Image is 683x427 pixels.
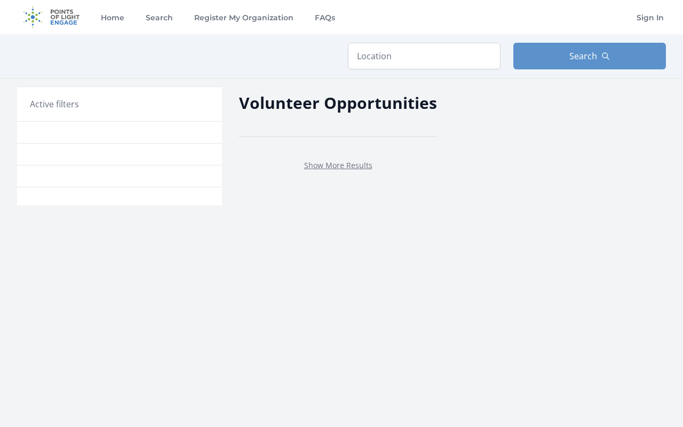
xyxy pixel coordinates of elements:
[239,91,437,115] h2: Volunteer Opportunities
[569,50,597,62] span: Search
[513,43,666,69] button: Search
[304,160,372,170] a: Show More Results
[30,98,79,110] h3: Active filters
[348,43,501,69] input: Location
